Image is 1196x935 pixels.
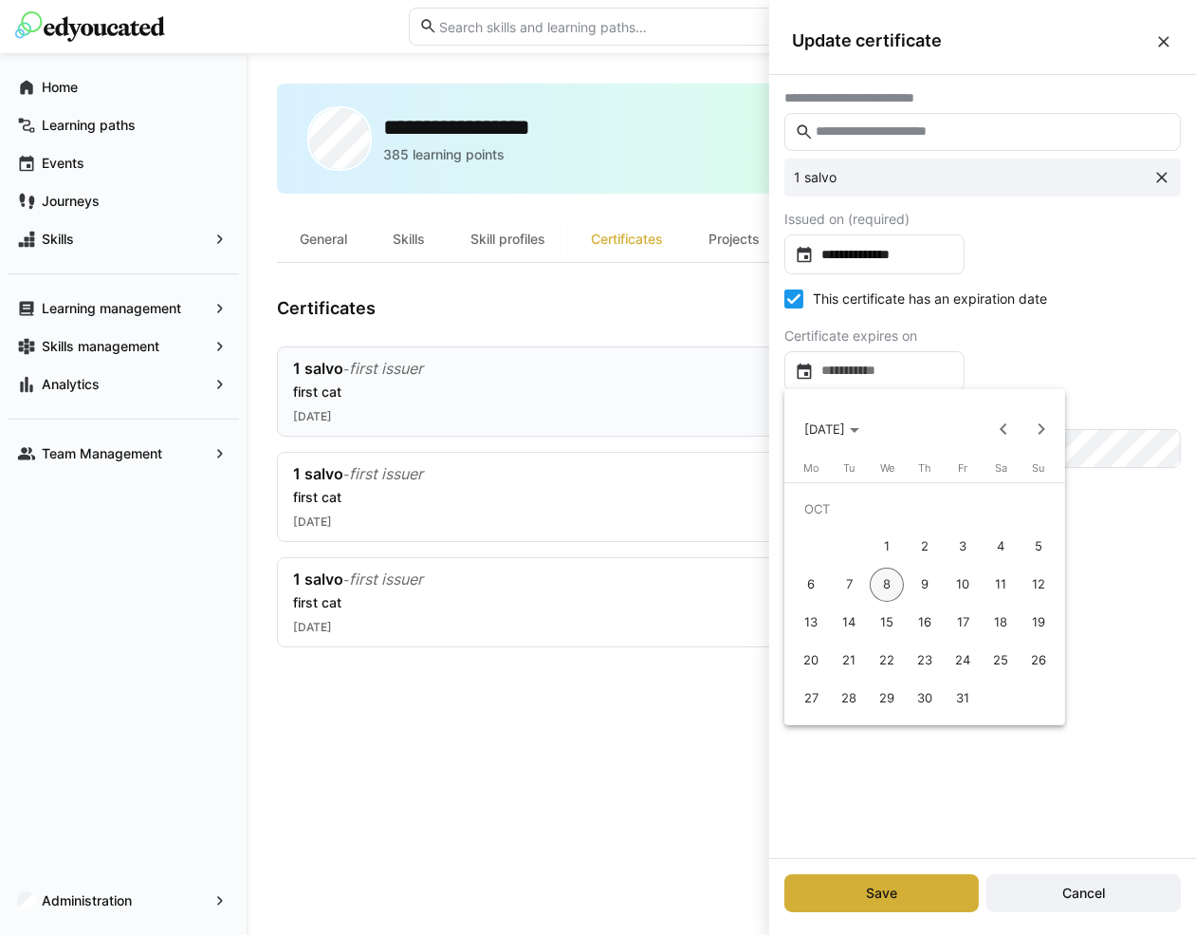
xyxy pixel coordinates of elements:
[794,606,828,640] span: 13
[832,644,866,678] span: 21
[870,568,904,602] span: 8
[984,644,1018,678] span: 25
[1020,528,1058,566] button: October 5, 2025
[792,490,1058,528] td: OCT
[832,682,866,716] span: 28
[868,680,906,718] button: October 29, 2025
[792,566,830,604] button: October 6, 2025
[908,530,942,564] span: 2
[880,461,894,475] span: We
[982,604,1020,642] button: October 18, 2025
[946,568,980,602] span: 10
[870,682,904,716] span: 29
[868,604,906,642] button: October 15, 2025
[984,568,1018,602] span: 11
[792,680,830,718] button: October 27, 2025
[984,410,1022,448] button: Previous month
[797,412,867,446] button: Choose month and year
[1021,606,1056,640] span: 19
[804,421,845,437] span: [DATE]
[794,682,828,716] span: 27
[830,642,868,680] button: October 21, 2025
[908,606,942,640] span: 16
[868,528,906,566] button: October 1, 2025
[906,604,944,642] button: October 16, 2025
[908,568,942,602] span: 9
[982,566,1020,604] button: October 11, 2025
[1021,530,1056,564] span: 5
[944,566,982,604] button: October 10, 2025
[958,461,967,475] span: Fr
[792,604,830,642] button: October 13, 2025
[868,642,906,680] button: October 22, 2025
[794,644,828,678] span: 20
[906,642,944,680] button: October 23, 2025
[906,528,944,566] button: October 2, 2025
[870,530,904,564] span: 1
[803,461,819,475] span: Mo
[946,682,980,716] span: 31
[944,642,982,680] button: October 24, 2025
[794,568,828,602] span: 6
[832,606,866,640] span: 14
[830,680,868,718] button: October 28, 2025
[982,642,1020,680] button: October 25, 2025
[1020,642,1058,680] button: October 26, 2025
[792,642,830,680] button: October 20, 2025
[908,682,942,716] span: 30
[870,606,904,640] span: 15
[946,606,980,640] span: 17
[984,606,1018,640] span: 18
[906,680,944,718] button: October 30, 2025
[944,604,982,642] button: October 17, 2025
[906,566,944,604] button: October 9, 2025
[946,530,980,564] span: 3
[944,528,982,566] button: October 3, 2025
[995,461,1007,475] span: Sa
[944,680,982,718] button: October 31, 2025
[1033,461,1045,475] span: Su
[984,530,1018,564] span: 4
[830,566,868,604] button: October 7, 2025
[832,568,866,602] span: 7
[946,644,980,678] span: 24
[1021,644,1056,678] span: 26
[1020,604,1058,642] button: October 19, 2025
[870,644,904,678] span: 22
[1022,410,1060,448] button: Next month
[1021,568,1056,602] span: 12
[982,528,1020,566] button: October 4, 2025
[918,461,931,475] span: Th
[908,644,942,678] span: 23
[843,461,855,475] span: Tu
[868,566,906,604] button: October 8, 2025
[1020,566,1058,604] button: October 12, 2025
[830,604,868,642] button: October 14, 2025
